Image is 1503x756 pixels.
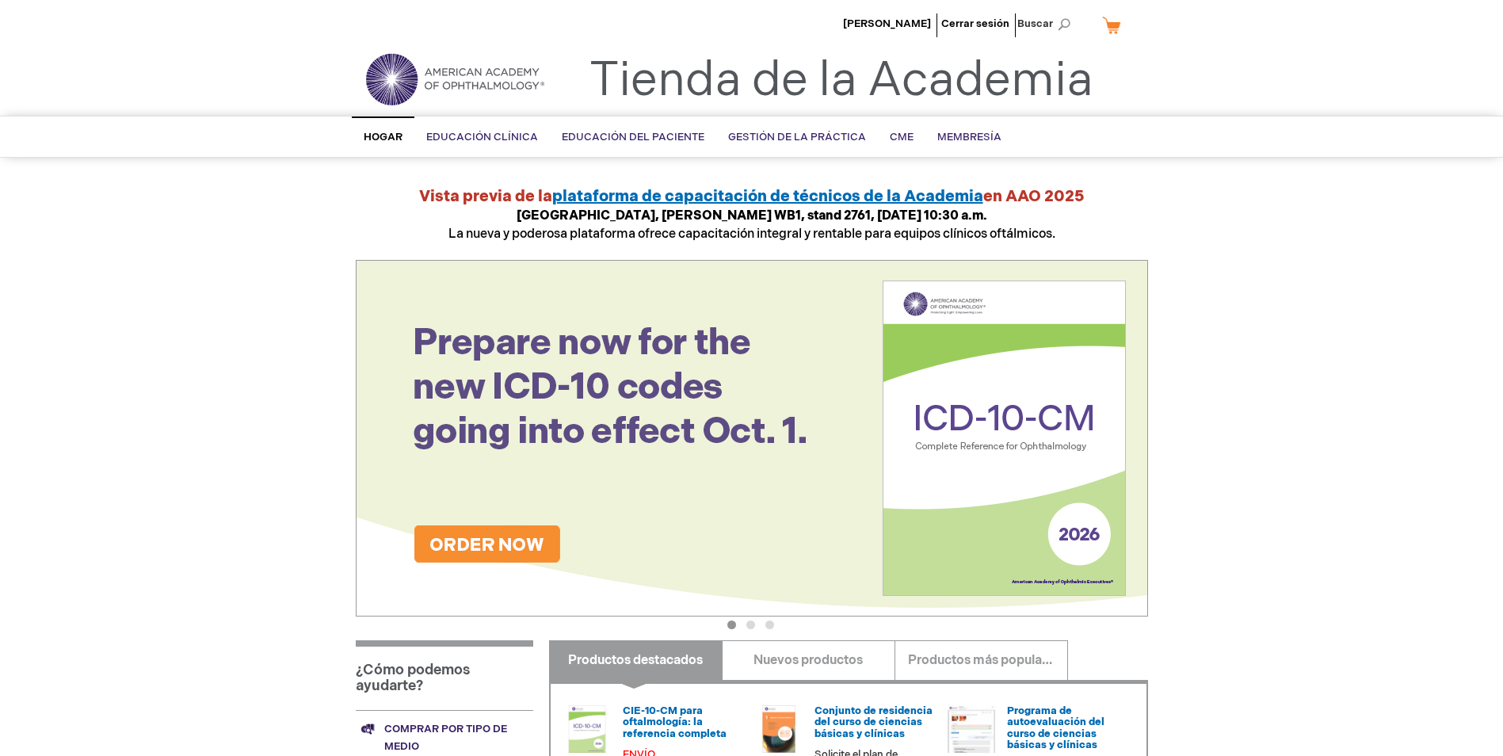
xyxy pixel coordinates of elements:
a: Nuevos productos [722,640,895,680]
button: 1 de 3 [727,620,736,629]
img: bcscself_20.jpg [948,705,995,753]
strong: Vista previa de la en AAO 2025 [419,187,1085,206]
span: Gestión de la práctica [728,131,866,143]
span: Membresía [937,131,1001,143]
a: CIE-10-CM para oftalmología: la referencia completa [623,704,727,740]
strong: [GEOGRAPHIC_DATA], [PERSON_NAME] WB1, stand 2761, [DATE] 10:30 a.m. [517,208,987,223]
a: Productos destacados [549,640,723,680]
h1: ¿Cómo podemos ayudarte? [356,640,533,710]
a: plataforma de capacitación de técnicos de la Academia [552,187,983,206]
a: Tienda de la Academia [589,52,1093,109]
button: 2 de 3 [746,620,755,629]
a: Programa de autoevaluación del curso de ciencias básicas y clínicas [1007,704,1104,751]
span: La nueva y poderosa plataforma ofrece capacitación integral y rentable para equipos clínicos oftá... [448,208,1055,242]
img: 02850963u_47.png [755,705,803,753]
font: Buscar [1017,17,1053,30]
a: Productos más populares [895,640,1068,680]
span: Educación del paciente [562,131,704,143]
a: Conjunto de residencia del curso de ciencias básicas y clínicas [814,704,933,740]
button: 3 de 3 [765,620,774,629]
span: Hogar [364,131,402,143]
span: Educación clínica [426,131,538,143]
a: Cerrar sesión [941,17,1009,30]
a: [PERSON_NAME] [843,17,931,30]
img: 0120008u_42.png [563,705,611,753]
span: CME [890,131,914,143]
